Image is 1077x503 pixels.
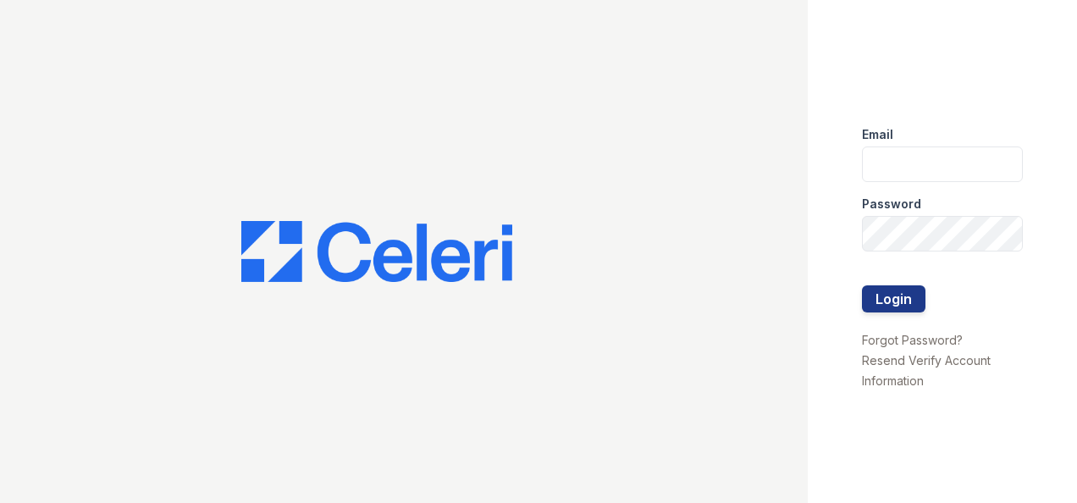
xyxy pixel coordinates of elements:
label: Password [862,196,921,213]
img: CE_Logo_Blue-a8612792a0a2168367f1c8372b55b34899dd931a85d93a1a3d3e32e68fde9ad4.png [241,221,512,282]
button: Login [862,285,925,312]
a: Resend Verify Account Information [862,353,991,388]
label: Email [862,126,893,143]
a: Forgot Password? [862,333,963,347]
